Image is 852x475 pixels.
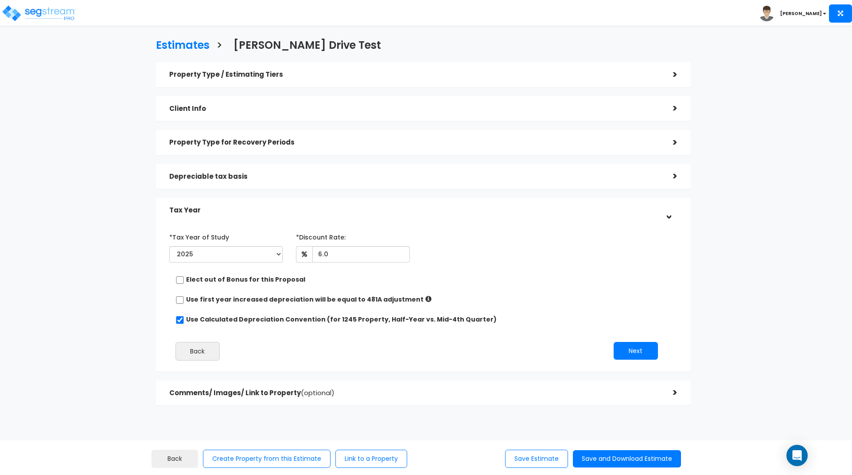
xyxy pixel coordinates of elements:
label: Use Calculated Depreciation Convention (for 1245 Property, Half-Year vs. Mid-4th Quarter) [186,315,497,324]
h5: Client Info [169,105,660,113]
span: (optional) [301,388,335,397]
label: Elect out of Bonus for this Proposal [186,275,305,284]
h5: Property Type / Estimating Tiers [169,71,660,79]
button: Save Estimate [505,450,568,468]
div: > [660,169,677,183]
button: Save and Download Estimate [573,450,681,467]
div: Open Intercom Messenger [786,445,808,466]
button: Create Property from this Estimate [203,450,331,468]
div: > [660,386,677,400]
div: > [660,136,677,149]
button: Next [614,342,658,360]
i: If checked: Increased depreciation = Aggregated Post-Study (up to Tax Year) – Prior Accumulated D... [425,296,432,302]
h3: Estimates [156,39,210,53]
button: Back [152,450,198,468]
h3: > [216,39,222,53]
div: > [661,202,675,220]
b: [PERSON_NAME] [780,10,822,17]
h3: [PERSON_NAME] Drive Test [233,39,381,53]
h5: Tax Year [169,207,660,214]
button: Link to a Property [335,450,407,468]
label: *Tax Year of Study [169,230,229,242]
label: *Discount Rate: [296,230,346,242]
button: Back [175,342,220,361]
label: Use first year increased depreciation will be equal to 481A adjustment [186,295,424,304]
a: [PERSON_NAME] Drive Test [227,31,381,58]
div: > [660,68,677,82]
h5: Depreciable tax basis [169,173,660,181]
div: > [660,102,677,115]
img: logo_pro_r.png [1,4,77,22]
h5: Comments/ Images/ Link to Property [169,389,660,397]
a: Estimates [149,31,210,58]
h5: Property Type for Recovery Periods [169,139,660,146]
img: avatar.png [759,6,774,21]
